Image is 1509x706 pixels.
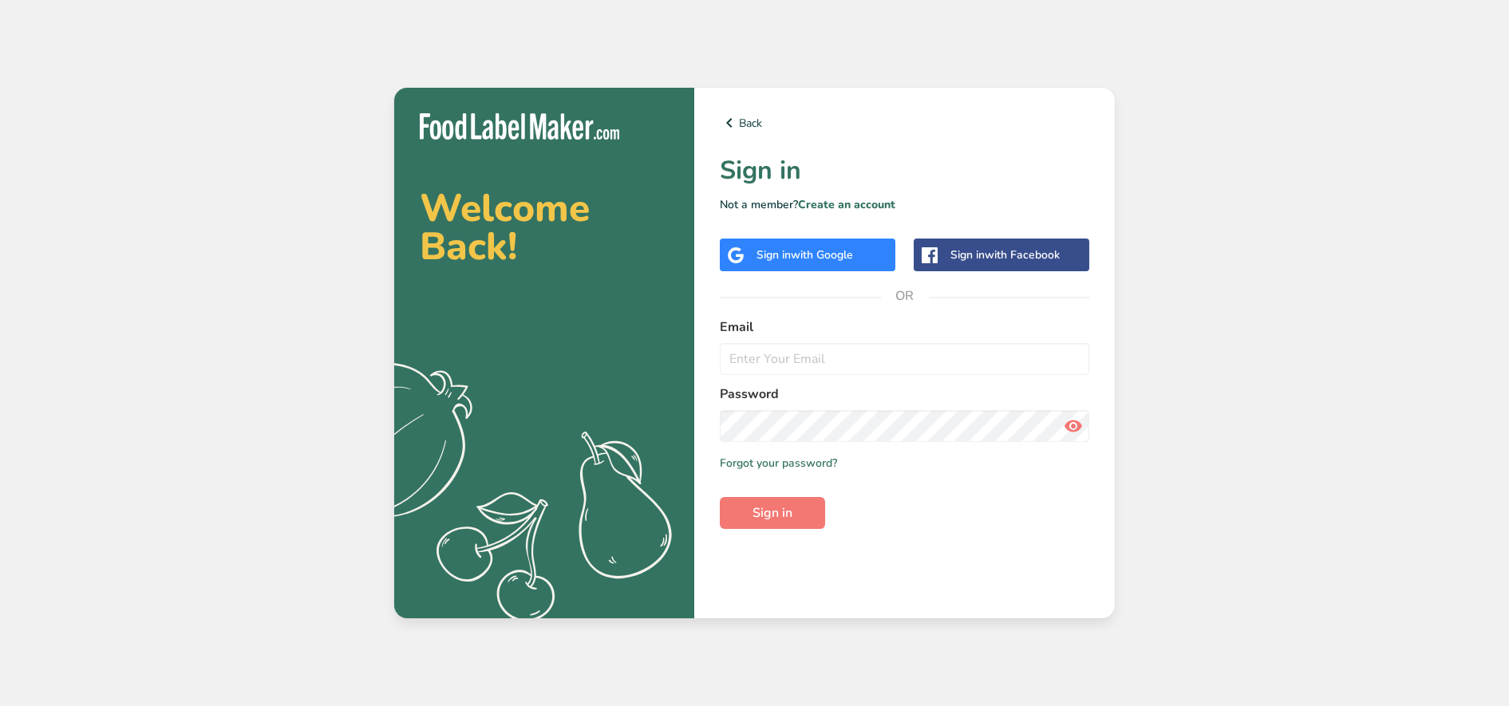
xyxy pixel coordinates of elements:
[720,455,837,471] a: Forgot your password?
[720,343,1089,375] input: Enter Your Email
[420,189,669,266] h2: Welcome Back!
[720,196,1089,213] p: Not a member?
[720,385,1089,404] label: Password
[756,247,853,263] div: Sign in
[720,497,825,529] button: Sign in
[985,247,1060,262] span: with Facebook
[420,113,619,140] img: Food Label Maker
[720,152,1089,190] h1: Sign in
[753,503,792,523] span: Sign in
[798,197,895,212] a: Create an account
[950,247,1060,263] div: Sign in
[720,113,1089,132] a: Back
[881,272,929,320] span: OR
[720,318,1089,337] label: Email
[791,247,853,262] span: with Google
